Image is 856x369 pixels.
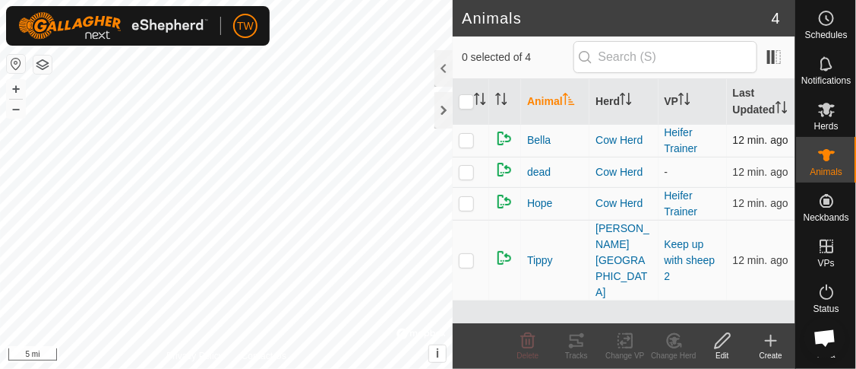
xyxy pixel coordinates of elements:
p-sorticon: Activate to sort [474,95,486,107]
button: Reset Map [7,55,25,73]
span: 0 selected of 4 [462,49,573,65]
div: [PERSON_NAME][GEOGRAPHIC_DATA] [595,221,652,301]
div: Edit [698,350,747,361]
span: 4 [772,7,780,30]
span: Sep 22, 2025, 7:34 AM [733,197,788,209]
img: returning on [495,249,513,267]
span: Hope [527,196,552,212]
span: Neckbands [803,213,848,222]
span: Schedules [804,30,847,40]
span: Animals [810,167,842,177]
div: Change VP [601,350,649,361]
button: Map Layers [33,56,52,74]
span: Notifications [801,76,851,85]
th: Animal [521,79,589,125]
button: i [429,345,446,362]
a: Privacy Policy [166,349,223,363]
span: VPs [817,259,834,268]
span: Infra [817,350,835,359]
th: Last Updated [727,79,795,125]
p-sorticon: Activate to sort [563,95,575,107]
app-display-virtual-paddock-transition: - [665,166,668,178]
h2: Animals [462,9,772,27]
th: VP [659,79,727,125]
span: Tippy [527,253,553,269]
div: Open chat [804,317,845,358]
img: returning on [495,129,513,148]
p-sorticon: Activate to sort [775,103,788,116]
span: i [436,347,439,360]
a: Keep up with sheep 2 [665,238,715,282]
a: Heifer Trainer [665,126,698,154]
p-sorticon: Activate to sort [620,95,632,107]
button: + [7,80,25,98]
span: Sep 22, 2025, 7:34 AM [733,166,788,178]
div: Change Herd [649,350,698,361]
span: dead [527,164,551,180]
span: Sep 22, 2025, 7:34 AM [733,254,788,266]
span: Status [813,304,839,313]
a: Heifer Trainer [665,189,698,218]
a: Contact Us [242,349,286,363]
div: Cow Herd [595,196,652,212]
img: returning on [495,192,513,211]
img: Gallagher Logo [18,12,208,40]
p-sorticon: Activate to sort [678,95,690,107]
div: Cow Herd [595,164,652,180]
div: Tracks [552,350,601,361]
input: Search (S) [573,41,757,73]
div: Cow Herd [595,132,652,148]
span: Bella [527,132,551,148]
span: TW [237,18,254,34]
div: Create [747,350,795,361]
button: – [7,100,25,118]
span: Sep 22, 2025, 7:34 AM [733,134,788,146]
p-sorticon: Activate to sort [495,95,507,107]
span: Delete [517,352,539,360]
span: Herds [813,122,838,131]
img: returning on [495,161,513,179]
th: Herd [589,79,658,125]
